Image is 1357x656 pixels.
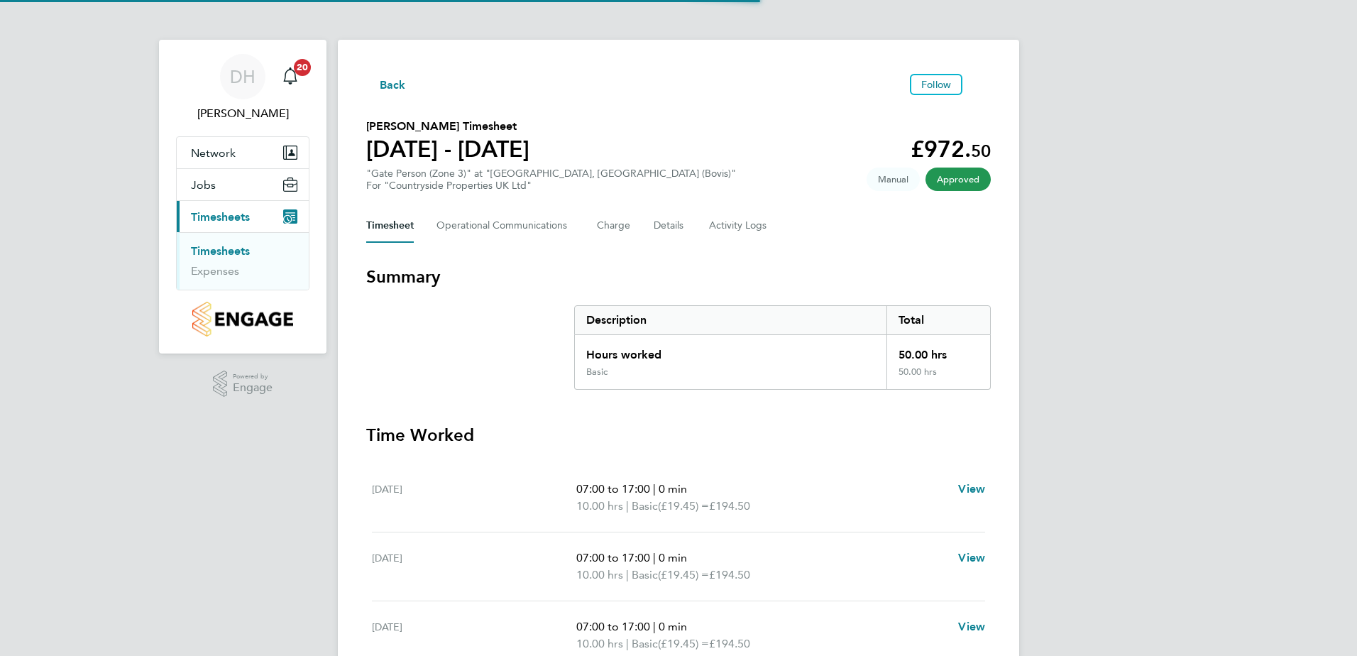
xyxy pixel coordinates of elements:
button: Activity Logs [709,209,769,243]
span: 07:00 to 17:00 [576,551,650,564]
nav: Main navigation [159,40,326,354]
span: (£19.45) = [658,568,709,581]
div: 50.00 hrs [886,335,990,366]
span: 50 [971,141,991,161]
button: Timesheet [366,209,414,243]
a: DH[PERSON_NAME] [176,54,309,122]
span: £194.50 [709,499,750,513]
span: View [958,620,985,633]
a: Go to home page [176,302,309,337]
div: 50.00 hrs [886,366,990,389]
button: Operational Communications [436,209,574,243]
span: This timesheet has been approved. [925,168,991,191]
span: 0 min [659,620,687,633]
span: View [958,482,985,496]
div: "Gate Person (Zone 3)" at "[GEOGRAPHIC_DATA], [GEOGRAPHIC_DATA] (Bovis)" [366,168,736,192]
span: 0 min [659,482,687,496]
span: | [653,620,656,633]
span: 0 min [659,551,687,564]
span: (£19.45) = [658,499,709,513]
button: Jobs [177,169,309,200]
span: 10.00 hrs [576,499,623,513]
button: Details [654,209,686,243]
a: 20 [276,54,304,99]
span: Back [380,77,406,94]
span: Basic [632,635,658,652]
span: £194.50 [709,637,750,650]
span: Darren Humphrey [176,105,309,122]
a: Powered byEngage [213,371,273,398]
h3: Time Worked [366,424,991,447]
h1: [DATE] - [DATE] [366,135,529,163]
span: Network [191,146,236,160]
span: This timesheet was manually created. [867,168,920,191]
span: 07:00 to 17:00 [576,482,650,496]
button: Back [366,75,406,93]
div: For "Countryside Properties UK Ltd" [366,180,736,192]
div: [DATE] [372,618,576,652]
span: Timesheets [191,210,250,224]
div: Timesheets [177,232,309,290]
div: [DATE] [372,550,576,584]
span: | [626,568,629,581]
span: View [958,551,985,564]
button: Follow [910,74,962,95]
button: Network [177,137,309,168]
span: Engage [233,382,273,394]
a: View [958,618,985,635]
app-decimal: £972. [911,136,991,163]
img: countryside-properties-logo-retina.png [192,302,292,337]
span: (£19.45) = [658,637,709,650]
span: | [626,637,629,650]
span: Follow [921,78,951,91]
span: DH [230,67,256,86]
span: Jobs [191,178,216,192]
a: Expenses [191,264,239,278]
div: Basic [586,366,608,378]
a: View [958,481,985,498]
a: View [958,550,985,567]
span: 10.00 hrs [576,637,623,650]
span: 07:00 to 17:00 [576,620,650,633]
span: Basic [632,498,658,515]
span: 10.00 hrs [576,568,623,581]
span: | [626,499,629,513]
span: 20 [294,59,311,76]
span: | [653,482,656,496]
button: Timesheets Menu [968,81,991,88]
div: Hours worked [575,335,886,366]
span: Basic [632,567,658,584]
span: | [653,551,656,564]
h2: [PERSON_NAME] Timesheet [366,118,529,135]
span: £194.50 [709,568,750,581]
h3: Summary [366,266,991,288]
button: Charge [597,209,631,243]
div: Total [886,306,990,334]
div: [DATE] [372,481,576,515]
span: Powered by [233,371,273,383]
a: Timesheets [191,244,250,258]
button: Timesheets [177,201,309,232]
div: Description [575,306,886,334]
div: Summary [574,305,991,390]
